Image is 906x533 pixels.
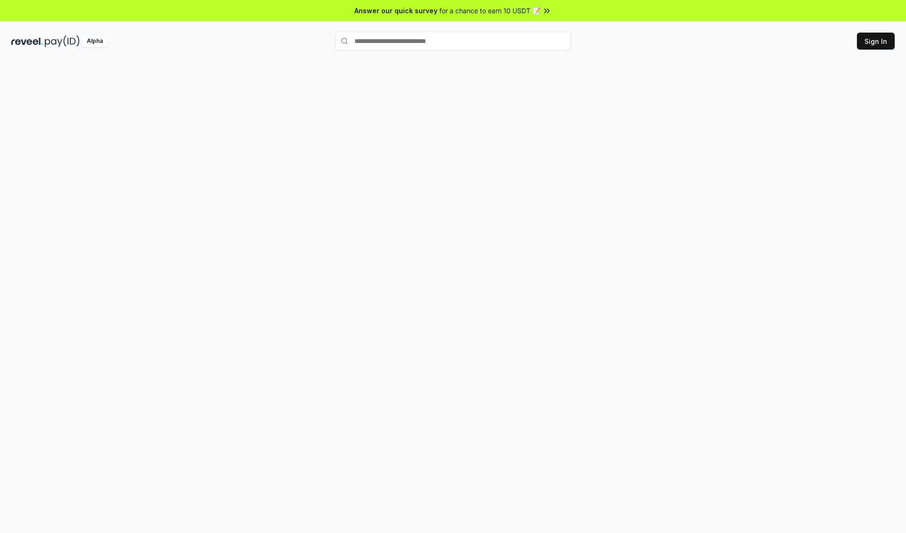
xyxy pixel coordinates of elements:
span: Answer our quick survey [354,6,437,16]
span: for a chance to earn 10 USDT 📝 [439,6,540,16]
div: Alpha [82,35,108,47]
img: pay_id [45,35,80,47]
button: Sign In [857,33,895,50]
img: reveel_dark [11,35,43,47]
